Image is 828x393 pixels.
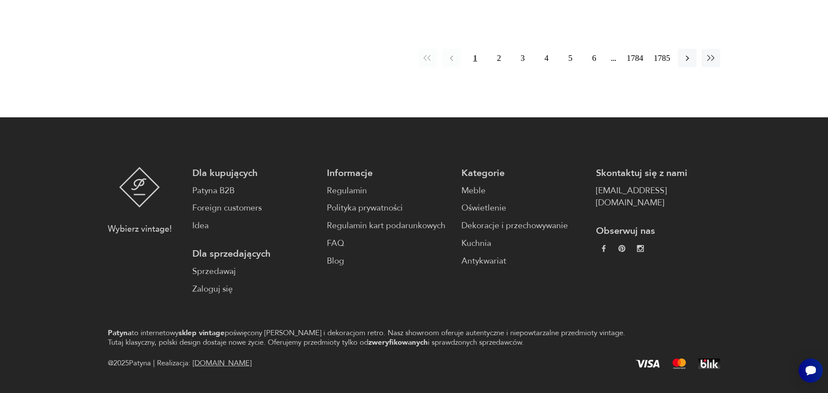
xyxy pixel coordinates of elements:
a: Patyna B2B [192,185,317,197]
strong: zweryfikowanych [368,337,428,347]
button: 1784 [624,49,646,67]
a: Kuchnia [461,237,586,250]
img: Patyna - sklep z meblami i dekoracjami vintage [119,167,160,208]
a: Zaloguj się [192,283,317,296]
p: Obserwuj nas [596,225,720,237]
img: Visa [636,360,660,368]
p: Kategorie [461,167,586,179]
p: Wybierz vintage! [108,223,172,236]
button: 5 [561,49,580,67]
a: Sprzedawaj [192,265,317,278]
a: Polityka prywatności [327,202,451,214]
div: | [153,357,155,370]
span: Realizacja: [157,357,251,370]
p: Dla kupujących [192,167,317,179]
button: 1 [466,49,484,67]
iframe: Smartsupp widget button [799,358,823,383]
button: 4 [537,49,556,67]
a: Regulamin [327,185,451,197]
p: Informacje [327,167,451,179]
a: Idea [192,220,317,232]
p: Skontaktuj się z nami [596,167,720,179]
a: Antykwariat [461,255,586,267]
span: @ 2025 Patyna [108,357,151,370]
strong: Patyna [108,328,132,338]
a: Dekoracje i przechowywanie [461,220,586,232]
a: [DOMAIN_NAME] [193,358,251,368]
img: Mastercard [672,358,686,369]
button: 6 [585,49,603,67]
strong: sklep vintage [179,328,225,338]
img: da9060093f698e4c3cedc1453eec5031.webp [600,245,607,252]
img: c2fd9cf7f39615d9d6839a72ae8e59e5.webp [637,245,644,252]
a: Oświetlenie [461,202,586,214]
p: Dla sprzedających [192,248,317,260]
a: Blog [327,255,451,267]
button: 1785 [651,49,673,67]
a: Meble [461,185,586,197]
a: FAQ [327,237,451,250]
a: Regulamin kart podarunkowych [327,220,451,232]
a: [EMAIL_ADDRESS][DOMAIN_NAME] [596,185,720,210]
p: to internetowy poświęcony [PERSON_NAME] i dekoracjom retro. Nasz showroom oferuje autentyczne i n... [108,328,643,347]
button: 2 [489,49,508,67]
button: 3 [514,49,532,67]
a: Foreign customers [192,202,317,214]
img: 37d27d81a828e637adc9f9cb2e3d3a8a.webp [618,245,625,252]
img: BLIK [698,358,720,369]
